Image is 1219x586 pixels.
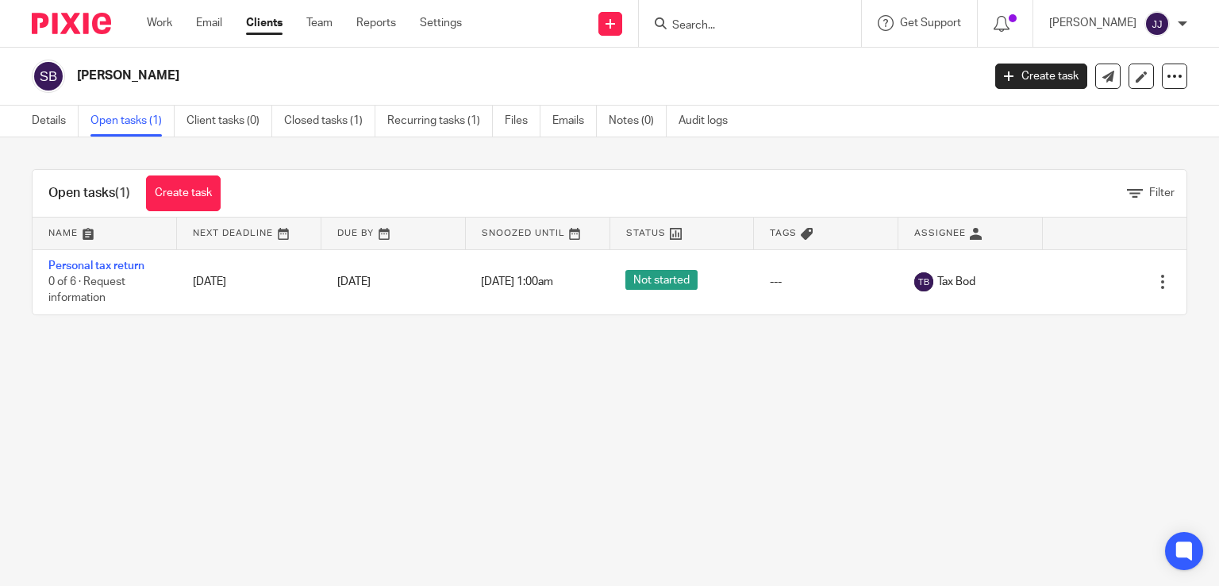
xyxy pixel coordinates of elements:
[482,229,565,237] span: Snoozed Until
[1049,15,1136,31] p: [PERSON_NAME]
[937,274,975,290] span: Tax Bod
[626,229,666,237] span: Status
[387,106,493,137] a: Recurring tasks (1)
[770,274,883,290] div: ---
[48,276,125,304] span: 0 of 6 · Request information
[32,106,79,137] a: Details
[187,106,272,137] a: Client tasks (0)
[356,15,396,31] a: Reports
[147,15,172,31] a: Work
[48,260,144,272] a: Personal tax return
[900,17,961,29] span: Get Support
[337,276,371,287] span: [DATE]
[177,249,321,314] td: [DATE]
[609,106,667,137] a: Notes (0)
[32,60,65,93] img: svg%3E
[505,106,540,137] a: Files
[90,106,175,137] a: Open tasks (1)
[625,270,698,290] span: Not started
[115,187,130,199] span: (1)
[1149,187,1175,199] span: Filter
[1144,11,1170,37] img: svg%3E
[306,15,333,31] a: Team
[420,15,462,31] a: Settings
[48,185,130,202] h1: Open tasks
[995,64,1087,89] a: Create task
[552,106,597,137] a: Emails
[671,19,813,33] input: Search
[146,175,221,211] a: Create task
[196,15,222,31] a: Email
[77,67,793,84] h2: [PERSON_NAME]
[32,13,111,34] img: Pixie
[481,276,553,287] span: [DATE] 1:00am
[284,106,375,137] a: Closed tasks (1)
[770,229,797,237] span: Tags
[679,106,740,137] a: Audit logs
[246,15,283,31] a: Clients
[914,272,933,291] img: svg%3E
